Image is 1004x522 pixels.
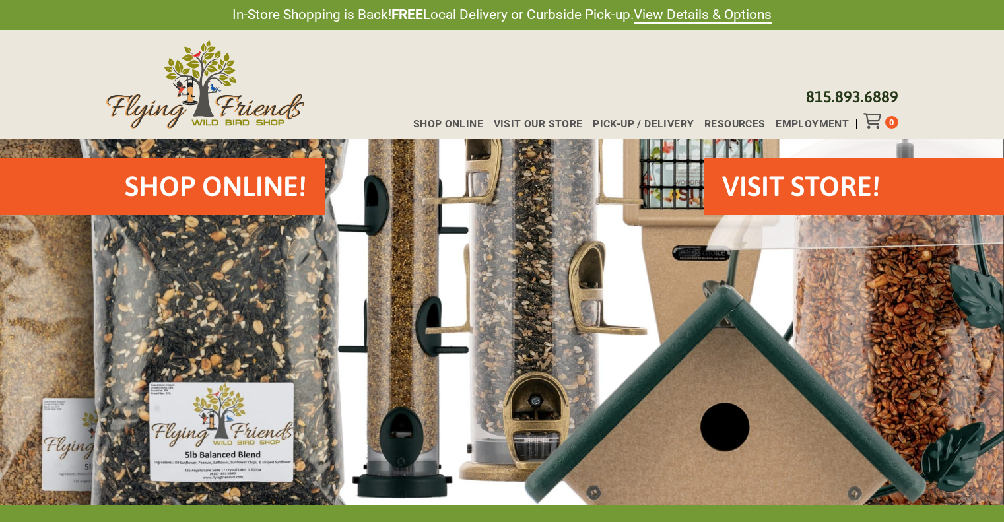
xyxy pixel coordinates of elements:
[403,119,483,129] a: Shop Online
[483,119,583,129] a: Visit Our Store
[582,119,694,129] a: Pick-up / Delivery
[694,119,765,129] a: Resources
[232,5,772,24] span: In-Store Shopping is Back! Local Delivery or Curbside Pick-up.
[391,7,423,22] strong: FREE
[413,119,483,129] span: Shop Online
[125,167,306,206] h2: Shop Online!
[863,113,885,129] div: Toggle Off Canvas Content
[806,88,898,106] a: 815.893.6889
[776,119,849,129] span: Employment
[704,119,766,129] span: Resources
[106,40,304,129] img: Flying Friends Wild Bird Shop Logo
[889,117,894,127] span: 0
[722,167,880,206] h2: VISIT STORE!
[765,119,849,129] a: Employment
[494,119,583,129] span: Visit Our Store
[593,119,694,129] span: Pick-up / Delivery
[634,7,772,24] a: View Details & Options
